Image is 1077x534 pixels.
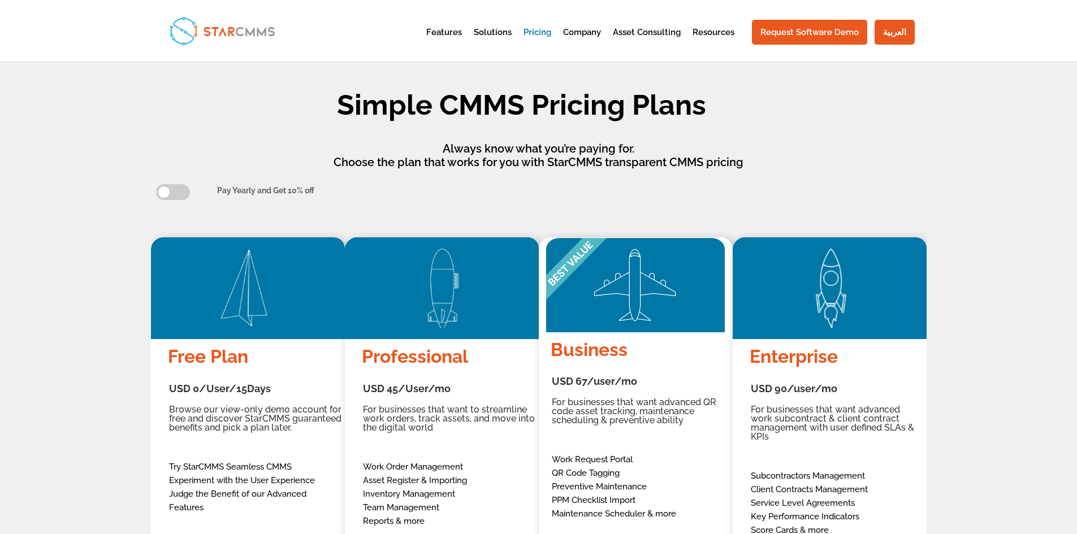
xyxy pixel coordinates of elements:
h4: Professional [362,346,537,372]
h5: For businesses that want advanced QR code asset tracking, maintenance scheduling & preventive abi... [552,398,734,431]
h3: USD 45/User/mo [363,384,535,400]
a: العربية [875,20,915,45]
img: StarCMMS [165,12,280,49]
h3: USD 0/User/15Days [169,384,341,400]
h3: USD 67/user/mo [552,376,734,392]
a: Company [563,28,601,56]
p: Work Order Management Asset Register & Importing Inventory Management Team Management Reports & more [363,460,535,528]
a: Request Software Demo [752,20,867,45]
a: Resources [693,28,734,56]
a: Solutions [474,28,512,56]
a: Pricing [524,28,551,56]
h4: Business [551,340,736,365]
p: Try StarCMMS Seamless CMMS Experiment with the User Experience Judge the Benefit of our Advanced ... [169,460,341,514]
p: Always know what you’re paying for. Choose the plan that works for you with StarCMMS transparent ... [233,142,844,169]
h4: Free Plan [168,346,343,372]
a: Asset Consulting [613,28,681,56]
h3: USD 90/user/mo [751,384,923,400]
h5: For businesses that want to streamline work orders, track assets, and move into the digital world [363,405,535,438]
p: Work Request Portal QR Code Tagging Preventive Maintenance PPM Checklist Import Maintenance Sched... [552,453,734,520]
div: Pay Yearly and Get 10% off [217,184,921,198]
h5: Browse our view-only demo account for free and discover StarCMMS guaranteed benefits and pick a p... [169,405,341,438]
a: Features [426,28,462,56]
h5: For businesses that want advanced work subcontract & client contract management with user defined... [751,405,923,447]
h1: Simple CMMS Pricing Plans [200,91,844,125]
h4: Enterprise [750,346,924,372]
